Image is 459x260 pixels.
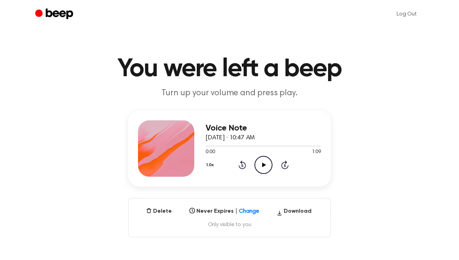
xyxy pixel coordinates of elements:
[94,87,365,99] p: Turn up your volume and press play.
[206,149,215,156] span: 0:00
[312,149,321,156] span: 1:09
[35,7,75,21] a: Beep
[206,159,216,171] button: 1.0x
[206,135,255,141] span: [DATE] · 10:47 AM
[143,207,175,216] button: Delete
[390,6,424,23] a: Log Out
[274,207,314,218] button: Download
[137,221,322,228] span: Only visible to you
[206,123,321,133] h3: Voice Note
[49,56,410,82] h1: You were left a beep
